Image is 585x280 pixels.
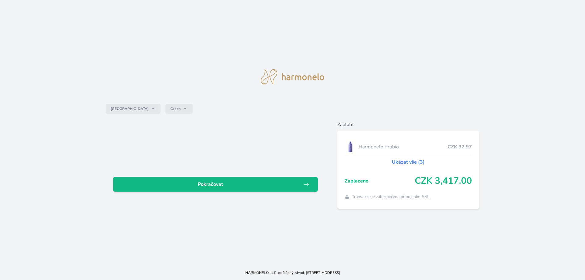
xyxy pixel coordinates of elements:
[170,106,181,111] span: Czech
[345,177,415,185] span: Zaplaceno
[345,139,356,154] img: CLEAN_PROBIO_se_stinem_x-lo.jpg
[352,194,430,200] span: Transakce je zabezpečena připojením SSL
[359,143,448,151] span: Harmonelo Probio
[392,158,425,166] a: Ukázat vše (3)
[106,104,161,114] button: [GEOGRAPHIC_DATA]
[448,143,472,151] span: CZK 32.97
[118,181,303,188] span: Pokračovat
[111,106,149,111] span: [GEOGRAPHIC_DATA]
[415,175,472,186] span: CZK 3,417.00
[337,121,480,128] h6: Zaplatit
[261,69,324,84] img: logo.svg
[113,177,318,192] a: Pokračovat
[165,104,193,114] button: Czech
